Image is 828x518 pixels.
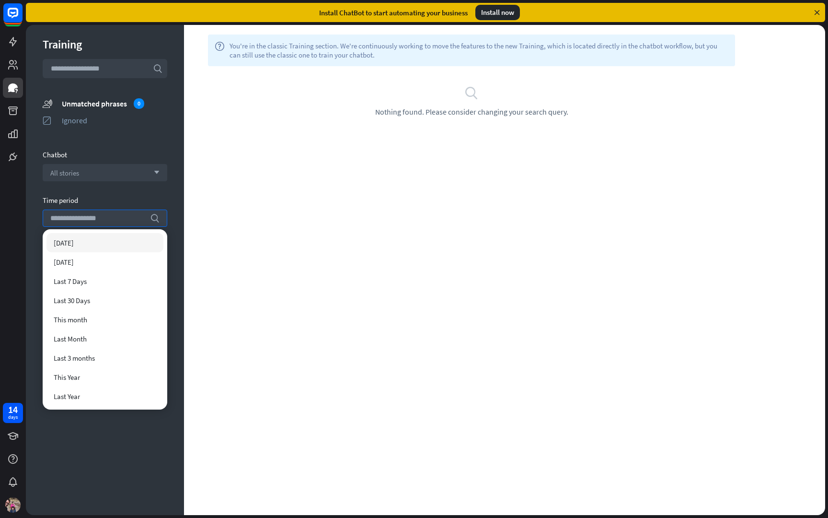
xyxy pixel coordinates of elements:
[375,107,568,117] span: Nothing found. Please consider changing your search query.
[54,277,87,286] span: Last 7 Days
[54,334,87,343] span: Last Month
[62,116,167,125] div: Ignored
[475,5,520,20] div: Install now
[464,85,479,100] i: search
[150,213,160,223] i: search
[50,168,79,177] span: All stories
[54,258,74,267] span: [DATE]
[43,150,167,159] div: Chatbot
[43,37,167,52] div: Training
[54,373,80,382] span: This Year
[54,315,87,324] span: This month
[8,4,36,33] button: Open LiveChat chat widget
[230,41,728,59] span: You're in the classic Training section. We're continuously working to move the features to the ne...
[215,41,225,59] i: help
[8,405,18,414] div: 14
[54,392,80,401] span: Last Year
[54,238,74,247] span: [DATE]
[134,98,144,109] div: 0
[8,414,18,421] div: days
[62,98,167,109] div: Unmatched phrases
[43,196,167,205] div: Time period
[149,170,160,176] i: arrow_down
[153,64,162,73] i: search
[54,296,90,305] span: Last 30 Days
[54,353,95,363] span: Last 3 months
[43,116,52,125] i: ignored
[43,98,52,108] i: unmatched_phrases
[319,8,468,17] div: Install ChatBot to start automating your business
[3,403,23,423] a: 14 days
